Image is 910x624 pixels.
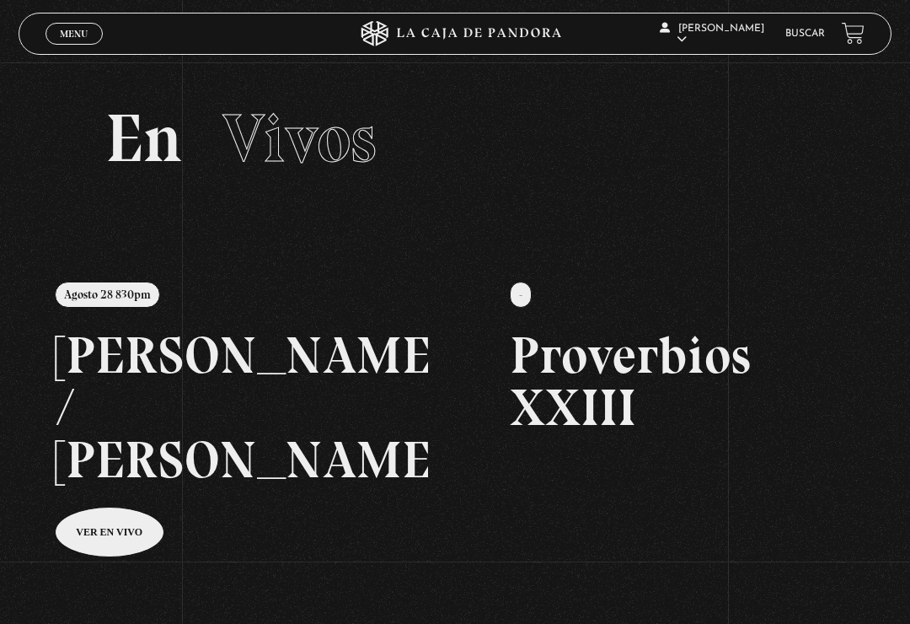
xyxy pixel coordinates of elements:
[842,22,864,45] a: View your shopping cart
[785,29,825,39] a: Buscar
[222,98,377,179] span: Vivos
[60,29,88,39] span: Menu
[660,24,764,45] span: [PERSON_NAME]
[105,105,804,172] h2: En
[55,43,94,55] span: Cerrar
